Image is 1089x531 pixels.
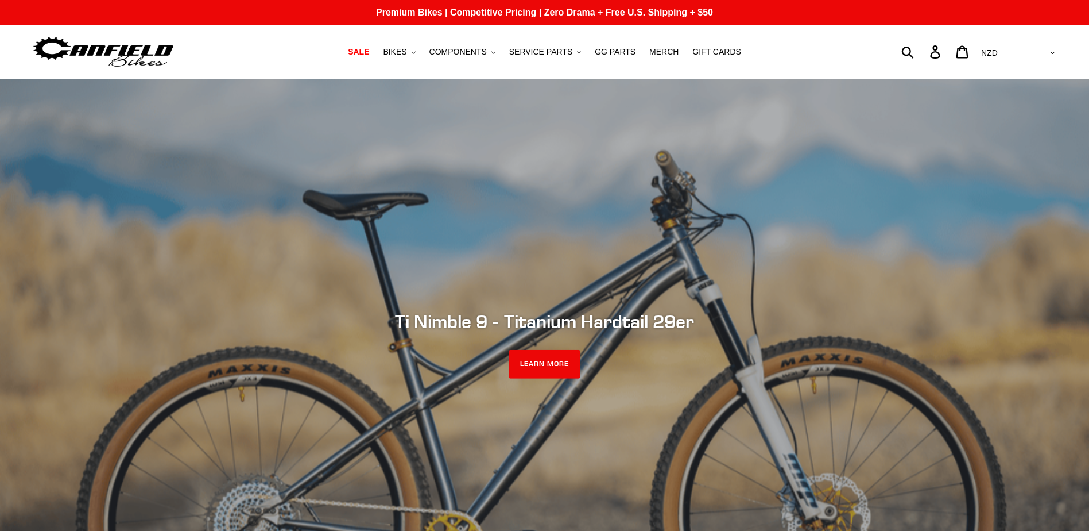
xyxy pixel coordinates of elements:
[232,310,858,332] h2: Ti Nimble 9 - Titanium Hardtail 29er
[509,47,572,57] span: SERVICE PARTS
[377,44,421,60] button: BIKES
[687,44,747,60] a: GIFT CARDS
[383,47,406,57] span: BIKES
[589,44,641,60] a: GG PARTS
[424,44,501,60] button: COMPONENTS
[692,47,741,57] span: GIFT CARDS
[595,47,635,57] span: GG PARTS
[32,34,175,70] img: Canfield Bikes
[644,44,684,60] a: MERCH
[908,39,937,64] input: Search
[649,47,679,57] span: MERCH
[503,44,587,60] button: SERVICE PARTS
[509,350,580,379] a: LEARN MORE
[348,47,369,57] span: SALE
[342,44,375,60] a: SALE
[429,47,487,57] span: COMPONENTS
